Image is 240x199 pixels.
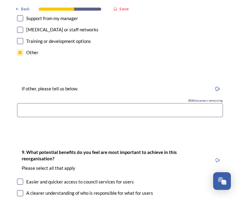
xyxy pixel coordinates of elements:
button: Open Chat [213,172,231,190]
div: A clearer understanding of who is responsible for what for users [26,190,153,197]
strong: 9. What potential benefits do you feel are most important to achieve in this reorganisation? [22,149,178,161]
span: 3000 characters remaining [188,99,223,103]
div: Easier and quicker access to council services for users [26,178,134,185]
div: Support from my manager [26,15,78,22]
span: Back [21,6,30,12]
p: If other, please tell us below. [22,86,78,92]
div: Training or development options [26,38,91,45]
div: [MEDICAL_DATA] or staff networks [26,26,99,33]
div: Other [26,49,38,56]
strong: Save [119,6,129,12]
p: Please select all that apply [22,165,207,171]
